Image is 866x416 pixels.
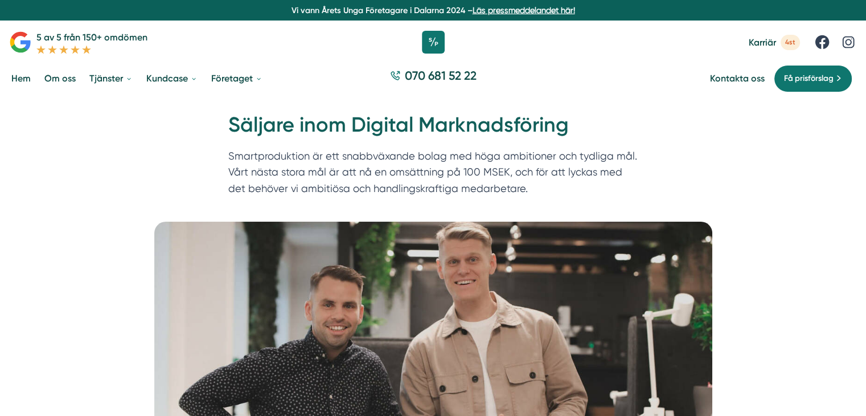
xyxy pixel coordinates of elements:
span: Karriär [749,37,776,48]
span: Få prisförslag [784,72,834,85]
span: 070 681 52 22 [405,67,477,84]
a: 070 681 52 22 [385,67,481,89]
a: Om oss [42,64,78,93]
p: Smartproduktion är ett snabbväxande bolag med höga ambitioner och tydliga mål. Vårt nästa stora m... [228,148,638,202]
span: 4st [781,35,800,50]
a: Kundcase [144,64,200,93]
a: Få prisförslag [774,65,852,92]
p: 5 av 5 från 150+ omdömen [36,30,147,44]
a: Kontakta oss [710,73,765,84]
a: Läs pressmeddelandet här! [473,6,575,15]
h1: Säljare inom Digital Marknadsföring [228,111,638,148]
a: Karriär 4st [749,35,800,50]
a: Tjänster [87,64,135,93]
a: Företaget [209,64,265,93]
p: Vi vann Årets Unga Företagare i Dalarna 2024 – [5,5,861,16]
a: Hem [9,64,33,93]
